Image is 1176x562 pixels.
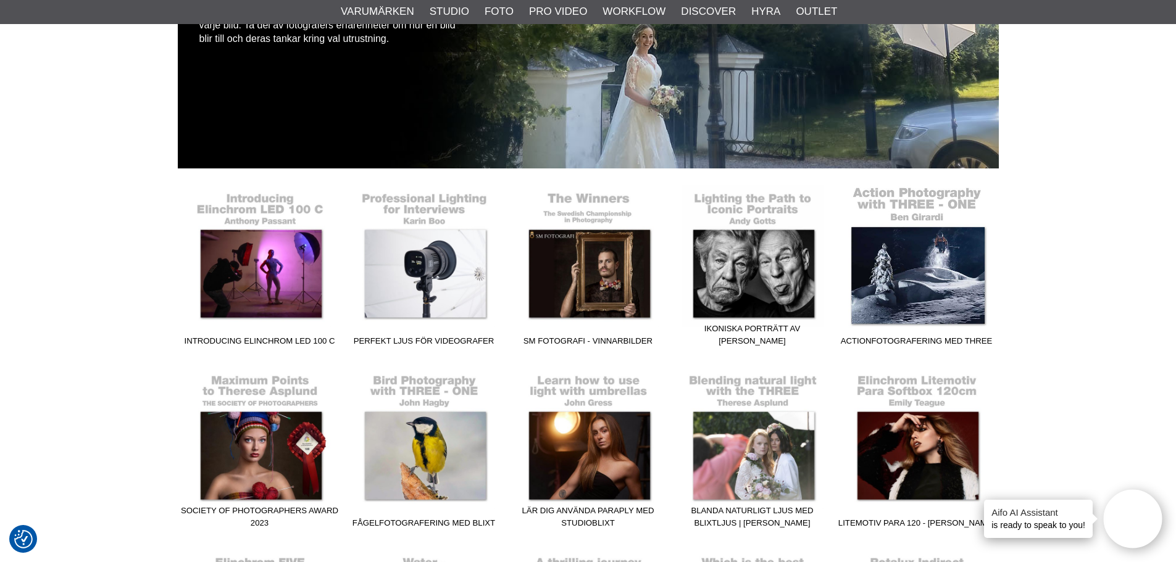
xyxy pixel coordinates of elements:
[342,367,506,534] a: Fågelfotografering med blixt
[670,367,835,534] a: Blanda naturligt ljus med blixtljus | [PERSON_NAME]
[14,530,33,548] img: Revisit consent button
[835,517,999,534] span: Litemotiv Para 120 - [PERSON_NAME]
[796,4,837,20] a: Outlet
[178,185,342,352] a: Introducing Elinchrom LED 100 C
[430,4,469,20] a: Studio
[485,4,514,20] a: Foto
[835,335,999,352] span: Actionfotografering med THREE
[681,4,736,20] a: Discover
[529,4,587,20] a: Pro Video
[751,4,780,20] a: Hyra
[178,367,342,534] a: Society of photographers Award 2023
[603,4,665,20] a: Workflow
[178,335,342,352] span: Introducing Elinchrom LED 100 C
[670,323,835,352] span: Ikoniska porträtt av [PERSON_NAME]
[835,185,999,352] a: Actionfotografering med THREE
[991,506,1085,519] h4: Aifo AI Assistant
[14,528,33,550] button: Samtyckesinställningar
[506,367,670,534] a: Lär dig använda paraply med studioblixt
[984,500,1093,538] div: is ready to speak to you!
[342,517,506,534] span: Fågelfotografering med blixt
[341,4,414,20] a: Varumärken
[670,185,835,352] a: Ikoniska porträtt av [PERSON_NAME]
[506,185,670,352] a: SM Fotografi - Vinnarbilder
[342,185,506,352] a: Perfekt ljus för videografer
[506,335,670,352] span: SM Fotografi - Vinnarbilder
[178,505,342,534] span: Society of photographers Award 2023
[342,335,506,352] span: Perfekt ljus för videografer
[506,505,670,534] span: Lär dig använda paraply med studioblixt
[835,367,999,534] a: Litemotiv Para 120 - [PERSON_NAME]
[670,505,835,534] span: Blanda naturligt ljus med blixtljus | [PERSON_NAME]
